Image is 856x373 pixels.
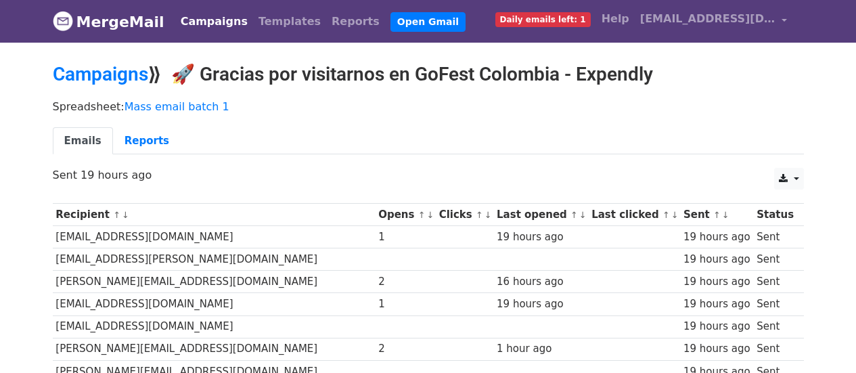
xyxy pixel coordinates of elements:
[418,210,426,220] a: ↑
[713,210,721,220] a: ↑
[722,210,729,220] a: ↓
[436,204,493,226] th: Clicks
[497,297,585,312] div: 19 hours ago
[671,210,679,220] a: ↓
[53,7,164,36] a: MergeMail
[635,5,793,37] a: [EMAIL_ADDRESS][DOMAIN_NAME]
[680,204,753,226] th: Sent
[53,204,376,226] th: Recipient
[753,248,796,271] td: Sent
[497,229,585,245] div: 19 hours ago
[753,271,796,293] td: Sent
[753,204,796,226] th: Status
[570,210,578,220] a: ↑
[753,315,796,338] td: Sent
[122,210,129,220] a: ↓
[493,204,588,226] th: Last opened
[753,226,796,248] td: Sent
[753,338,796,360] td: Sent
[485,210,492,220] a: ↓
[326,8,385,35] a: Reports
[683,297,750,312] div: 19 hours ago
[253,8,326,35] a: Templates
[53,315,376,338] td: [EMAIL_ADDRESS][DOMAIN_NAME]
[579,210,587,220] a: ↓
[378,297,432,312] div: 1
[683,341,750,357] div: 19 hours ago
[125,100,229,113] a: Mass email batch 1
[53,100,804,114] p: Spreadsheet:
[662,210,670,220] a: ↑
[683,252,750,267] div: 19 hours ago
[378,341,432,357] div: 2
[378,274,432,290] div: 2
[53,127,113,155] a: Emails
[476,210,483,220] a: ↑
[175,8,253,35] a: Campaigns
[53,11,73,31] img: MergeMail logo
[683,319,750,334] div: 19 hours ago
[53,293,376,315] td: [EMAIL_ADDRESS][DOMAIN_NAME]
[53,168,804,182] p: Sent 19 hours ago
[53,338,376,360] td: [PERSON_NAME][EMAIL_ADDRESS][DOMAIN_NAME]
[53,63,148,85] a: Campaigns
[53,226,376,248] td: [EMAIL_ADDRESS][DOMAIN_NAME]
[490,5,596,32] a: Daily emails left: 1
[683,274,750,290] div: 19 hours ago
[753,293,796,315] td: Sent
[378,229,432,245] div: 1
[375,204,436,226] th: Opens
[53,248,376,271] td: [EMAIL_ADDRESS][PERSON_NAME][DOMAIN_NAME]
[113,210,120,220] a: ↑
[426,210,434,220] a: ↓
[495,12,591,27] span: Daily emails left: 1
[53,63,804,86] h2: ⟫ 🚀 Gracias por visitarnos en GoFest Colombia - Expendly
[53,271,376,293] td: [PERSON_NAME][EMAIL_ADDRESS][DOMAIN_NAME]
[497,274,585,290] div: 16 hours ago
[596,5,635,32] a: Help
[588,204,680,226] th: Last clicked
[113,127,181,155] a: Reports
[640,11,775,27] span: [EMAIL_ADDRESS][DOMAIN_NAME]
[683,229,750,245] div: 19 hours ago
[390,12,466,32] a: Open Gmail
[497,341,585,357] div: 1 hour ago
